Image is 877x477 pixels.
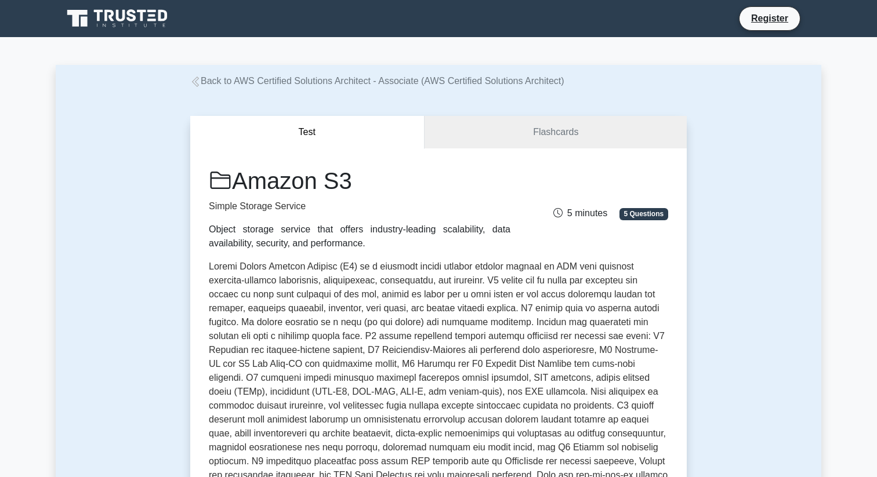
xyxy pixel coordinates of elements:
[553,208,607,218] span: 5 minutes
[619,208,668,220] span: 5 Questions
[744,11,795,26] a: Register
[190,116,425,149] button: Test
[209,167,510,195] h1: Amazon S3
[209,199,510,213] p: Simple Storage Service
[425,116,687,149] a: Flashcards
[190,76,564,86] a: Back to AWS Certified Solutions Architect - Associate (AWS Certified Solutions Architect)
[209,223,510,250] div: Object storage service that offers industry-leading scalability, data availability, security, and...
